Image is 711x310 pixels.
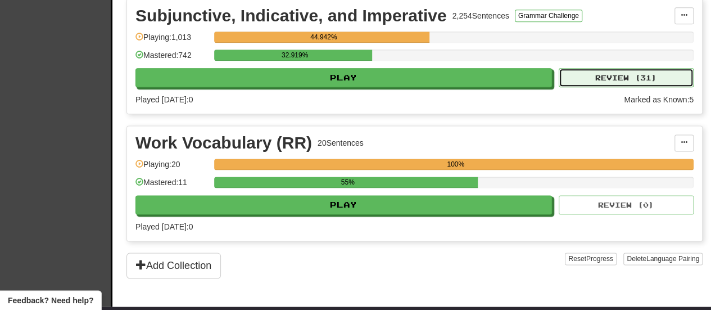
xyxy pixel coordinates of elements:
[135,50,209,68] div: Mastered: 742
[135,195,552,214] button: Play
[8,295,93,306] span: Open feedback widget
[135,159,209,177] div: Playing: 20
[135,95,193,104] span: Played [DATE]: 0
[135,177,209,195] div: Mastered: 11
[623,253,703,265] button: DeleteLanguage Pairing
[515,10,582,22] button: Grammar Challenge
[135,68,552,87] button: Play
[559,68,694,87] button: Review (31)
[135,222,193,231] span: Played [DATE]: 0
[218,177,478,188] div: 55%
[318,137,364,149] div: 20 Sentences
[452,10,509,21] div: 2,254 Sentences
[135,32,209,50] div: Playing: 1,013
[624,94,694,105] div: Marked as Known: 5
[135,7,447,24] div: Subjunctive, Indicative, and Imperative
[559,195,694,214] button: Review (0)
[218,50,372,61] div: 32.919%
[218,159,694,170] div: 100%
[565,253,616,265] button: ResetProgress
[586,255,613,263] span: Progress
[135,134,312,151] div: Work Vocabulary (RR)
[218,32,429,43] div: 44.942%
[646,255,699,263] span: Language Pairing
[126,253,221,278] button: Add Collection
